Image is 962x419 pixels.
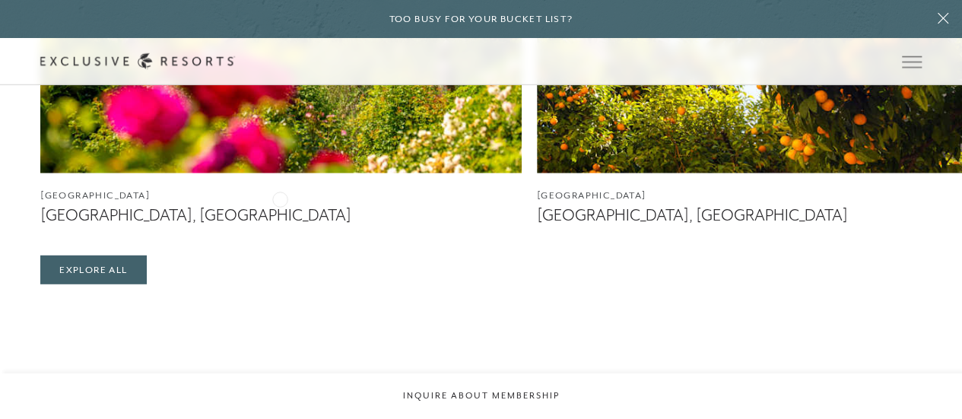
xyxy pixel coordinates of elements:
a: Explore All [40,256,146,284]
h6: Too busy for your bucket list? [389,12,573,27]
figcaption: [GEOGRAPHIC_DATA], [GEOGRAPHIC_DATA] [40,206,522,225]
button: Open navigation [902,56,922,67]
figcaption: [GEOGRAPHIC_DATA] [40,189,522,203]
